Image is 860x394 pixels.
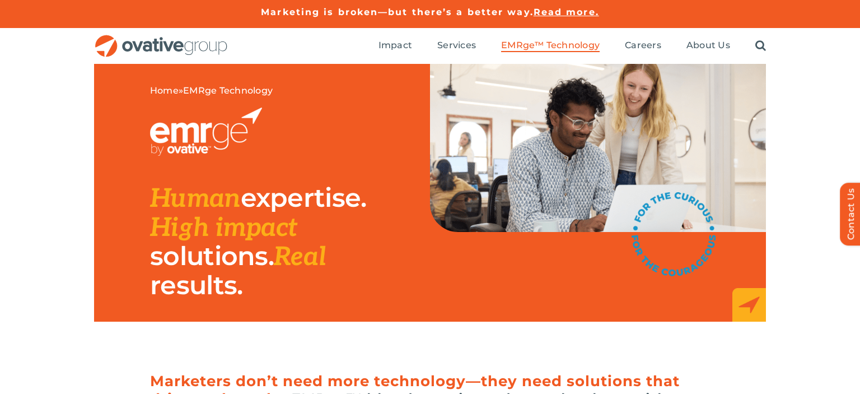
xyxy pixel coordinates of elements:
span: Careers [625,40,661,51]
a: Careers [625,40,661,52]
a: Impact [378,40,412,52]
a: Services [437,40,476,52]
span: EMRge Technology [183,85,273,96]
span: solutions. [150,240,274,272]
a: Home [150,85,179,96]
a: Marketing is broken—but there’s a better way. [261,7,534,17]
span: results. [150,269,242,301]
a: Search [755,40,766,52]
span: EMRge™ Technology [501,40,600,51]
span: expertise. [241,182,367,214]
span: High impact [150,212,297,244]
a: EMRge™ Technology [501,40,600,52]
a: Read more. [534,7,599,17]
span: » [150,85,273,96]
span: Real [274,242,326,273]
a: About Us [686,40,730,52]
span: Human [150,183,241,215]
span: Services [437,40,476,51]
span: About Us [686,40,730,51]
a: OG_Full_horizontal_RGB [94,34,228,44]
img: EMRge_HomePage_Elements_Arrow Box [732,288,766,322]
img: EMRGE_RGB_wht [150,108,262,156]
img: EMRge Landing Page Header Image [430,64,766,232]
nav: Menu [378,28,766,64]
span: Impact [378,40,412,51]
